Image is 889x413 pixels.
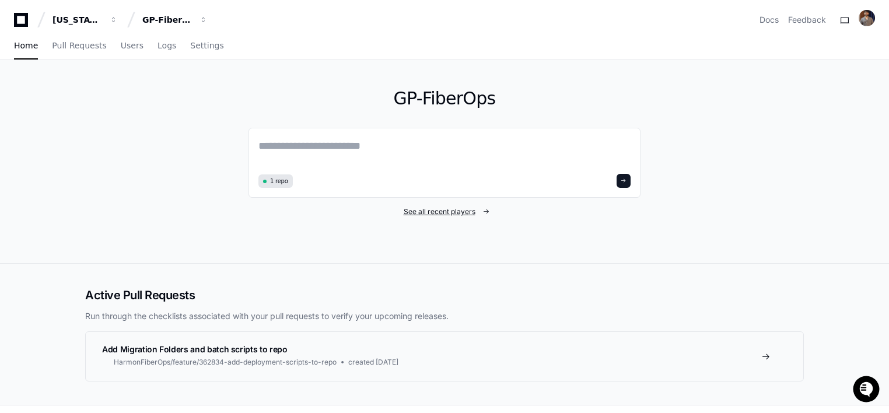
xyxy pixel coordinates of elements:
a: Settings [190,33,223,60]
a: Powered byPylon [82,182,141,191]
h1: GP-FiberOps [249,88,640,109]
img: Mr Abhinav Kumar [12,145,30,164]
a: Logs [157,33,176,60]
div: [US_STATE] Pacific [52,14,103,26]
span: 1 repo [270,177,288,185]
p: Run through the checklists associated with your pull requests to verify your upcoming releases. [85,310,804,322]
h2: Active Pull Requests [85,287,804,303]
button: GP-FiberOps [138,9,212,30]
button: [US_STATE] Pacific [48,9,123,30]
span: Settings [190,42,223,49]
a: Users [121,33,143,60]
button: See all [181,125,212,139]
span: HarmonFiberOps/feature/362834-add-deployment-scripts-to-repo [114,358,337,367]
span: Logs [157,42,176,49]
a: Pull Requests [52,33,106,60]
span: Add Migration Folders and batch scripts to repo [102,344,288,354]
span: Pull Requests [52,42,106,49]
span: [DATE] [114,156,138,166]
img: 176496148 [859,10,875,26]
button: Start new chat [198,90,212,104]
a: See all recent players [249,207,640,216]
a: Home [14,33,38,60]
a: Docs [759,14,779,26]
img: PlayerZero [12,12,35,35]
div: Start new chat [40,87,191,99]
iframe: Open customer support [852,374,883,406]
span: • [108,156,112,166]
span: Pylon [116,183,141,191]
div: Welcome [12,47,212,65]
a: Add Migration Folders and batch scripts to repoHarmonFiberOps/feature/362834-add-deployment-scrip... [86,332,803,381]
img: 1736555170064-99ba0984-63c1-480f-8ee9-699278ef63ed [12,87,33,108]
span: See all recent players [404,207,475,216]
span: Users [121,42,143,49]
div: GP-FiberOps [142,14,192,26]
button: Feedback [788,14,826,26]
span: Mr [PERSON_NAME] [36,156,106,166]
div: Past conversations [12,127,75,136]
span: Home [14,42,38,49]
div: We're available if you need us! [40,99,148,108]
span: created [DATE] [348,358,398,367]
